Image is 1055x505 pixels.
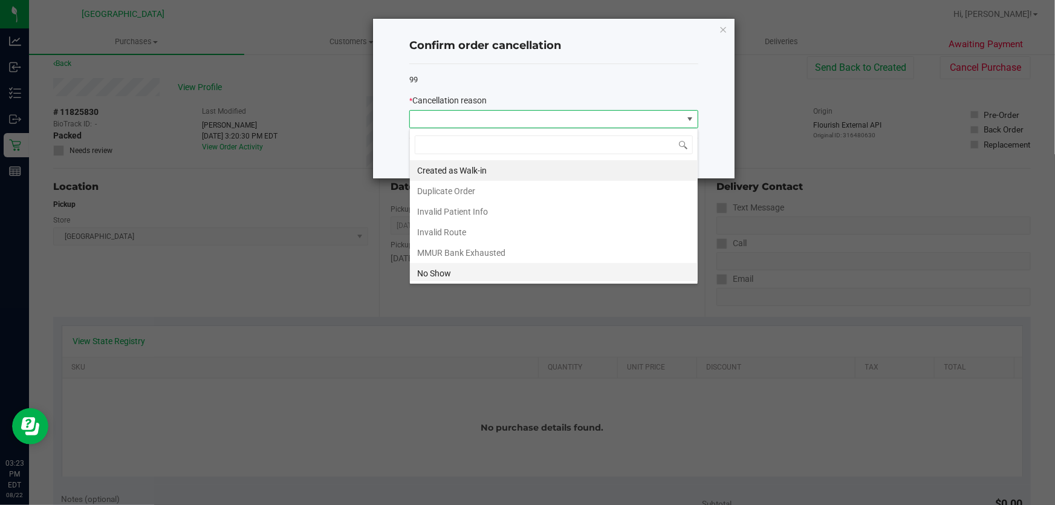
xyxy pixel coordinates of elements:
[12,408,48,445] iframe: Resource center
[410,160,698,181] li: Created as Walk-in
[410,222,698,243] li: Invalid Route
[410,243,698,263] li: MMUR Bank Exhausted
[412,96,487,105] span: Cancellation reason
[409,75,418,84] span: 99
[719,22,727,36] button: Close
[409,38,698,54] h4: Confirm order cancellation
[410,181,698,201] li: Duplicate Order
[410,201,698,222] li: Invalid Patient Info
[410,263,698,284] li: No Show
